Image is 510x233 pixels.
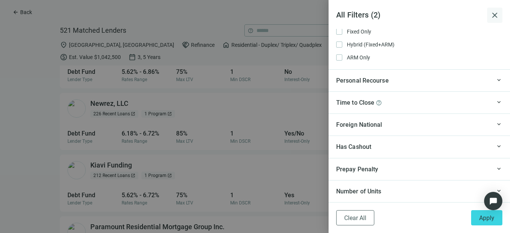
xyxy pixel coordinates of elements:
span: Time to Close [336,99,374,106]
div: keyboard_arrow_upNumber of Units [329,180,510,202]
span: Has Cashout [336,143,371,150]
div: keyboard_arrow_upTime to Closehelp [329,91,510,113]
div: keyboard_arrow_upPrepay Penalty [329,158,510,180]
span: Personal Recourse [336,77,389,84]
button: Clear All [336,210,374,225]
span: Apply [479,214,494,222]
button: Apply [471,210,502,225]
div: Open Intercom Messenger [484,192,502,210]
span: close [490,11,499,20]
span: Clear All [344,214,366,222]
article: All Filters ( 2 ) [336,9,487,21]
span: Hybrid (Fixed+ARM) [347,41,395,48]
div: keyboard_arrow_upPersonal Recourse [329,69,510,91]
span: ARM Only [347,54,370,61]
span: Number of Units [336,188,382,195]
span: Fixed Only [347,29,371,35]
span: Prepay Penalty [336,166,378,173]
button: close [487,8,502,23]
div: keyboard_arrow_upForeign National [329,113,510,136]
span: help [376,100,382,106]
div: keyboard_arrow_upHas Cashout [329,136,510,158]
span: Foreign National [336,121,382,128]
